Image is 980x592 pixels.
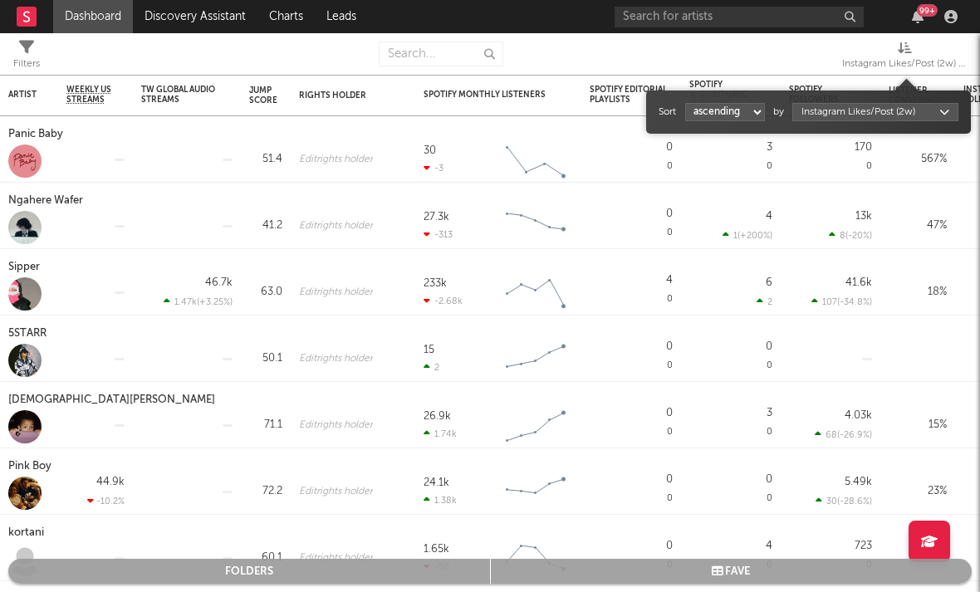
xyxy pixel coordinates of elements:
div: Spotify Editorial Playlists [590,78,673,110]
div: Edit rights holder [299,220,373,232]
div: ( ) [829,230,872,241]
div: 50.1 [249,349,282,369]
div: 23 % [889,482,947,501]
div: 0 [590,536,673,580]
span: -34.8 % [840,298,870,307]
svg: Chart title [498,471,573,512]
div: 51.4 [249,149,282,169]
svg: Chart title [498,338,573,379]
div: Folders [225,566,273,577]
div: 4 [666,275,673,286]
div: ( ) [815,429,872,440]
div: -3 [424,163,443,174]
span: 1.47k [174,298,197,307]
div: 0 [789,536,872,580]
div: Ngahere Wafer [8,191,87,211]
svg: Chart title [498,537,573,579]
span: 30 [826,497,837,506]
div: 0 [689,137,772,182]
div: -2.68k [424,296,463,306]
div: 99 + [917,4,938,17]
input: Search for artists [615,7,864,27]
input: Search... [379,42,503,66]
div: 0 [590,137,673,182]
div: Spotify Followers [789,78,872,110]
span: Weekly US Streams [66,85,125,105]
div: 41.2 [249,216,282,236]
div: 1.74k [424,428,457,439]
button: fave [491,559,973,584]
div: 15 [424,345,434,355]
span: 1 [733,232,737,241]
div: 47 % [889,216,947,236]
a: [DEMOGRAPHIC_DATA][PERSON_NAME] [8,390,50,443]
div: 0 [590,270,673,315]
div: by [659,99,958,125]
div: 567 % [889,149,947,169]
div: 723 [855,541,872,551]
div: 30 [424,145,436,156]
div: 0 [590,203,673,248]
div: Edit rights holder [299,353,373,364]
div: ( ) [723,230,772,241]
div: Filters [13,54,40,74]
div: Instagram Likes/Post (2w) (Instagram Likes/Post (2w)) [842,33,967,81]
span: -26.9 % [840,431,870,440]
div: 0 [689,536,772,580]
span: -20 % [848,232,870,241]
div: fave [712,565,750,577]
div: 0 [666,408,673,418]
div: TW Global Audio Streams [141,78,233,110]
div: 44.9k [96,477,125,487]
svg: Chart title [498,205,573,247]
div: 0 [590,336,673,381]
div: 0 [666,474,673,485]
div: Artist [8,78,37,110]
div: 4 [766,541,772,551]
button: 99+ [912,10,924,23]
a: Panic Baby [8,125,50,178]
div: Edit rights holder [299,286,373,298]
div: Spotify Monthly Listeners [424,78,546,110]
div: Panic Baby [8,125,67,144]
div: ( ) [164,296,233,307]
div: Sipper [8,257,44,277]
div: 15 % [889,415,947,435]
div: kortani [8,523,48,543]
a: kortani [8,523,50,576]
div: 0 [666,341,673,352]
span: 8 [840,232,845,241]
div: [DEMOGRAPHIC_DATA][PERSON_NAME] [8,390,219,410]
div: 5.49k [845,477,872,487]
div: 3 [767,408,772,418]
a: Ngahere Wafer [8,191,50,244]
div: 4 [766,211,772,222]
div: Edit rights holder [299,419,373,431]
div: 63.0 [249,282,282,302]
div: 3 [767,142,772,153]
div: 0 [689,469,772,514]
div: 0 [590,403,673,448]
div: 26.9k [424,411,451,422]
span: Sort [659,105,677,120]
div: 24.1k [424,477,449,488]
div: 5STARR [8,324,51,344]
div: 2 [424,362,439,373]
div: 0 [590,469,673,514]
div: 6 [766,277,772,288]
span: 2 [767,298,772,307]
span: +200 % [740,232,770,241]
span: -28.6 % [840,497,870,506]
div: ( ) [811,296,872,307]
div: -10.2 % [87,496,125,506]
div: 41.6k [845,277,872,288]
div: 13k [855,211,872,222]
div: Filters [13,33,40,81]
div: 233k [424,278,447,289]
span: Listener Conversion [889,86,947,105]
div: Edit rights holder [299,486,373,497]
div: 0 [666,541,673,551]
div: 27.3k [424,212,449,223]
div: -313 [424,229,453,240]
div: Instagram Likes/Post (2w) [801,105,939,120]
